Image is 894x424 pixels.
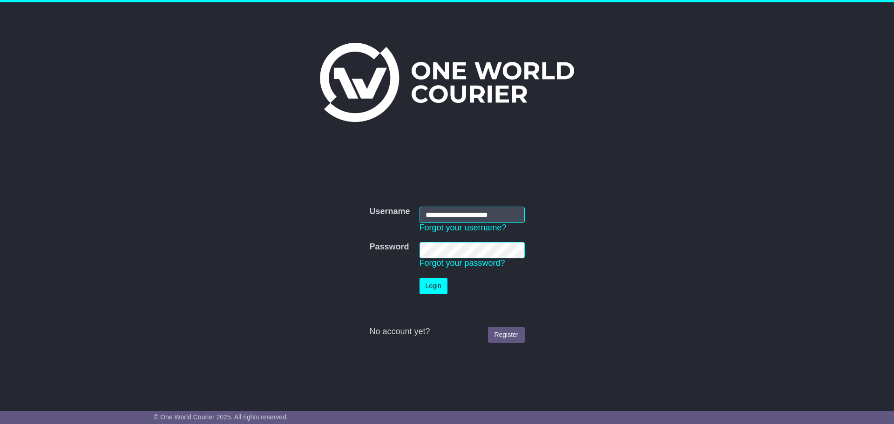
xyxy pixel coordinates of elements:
a: Forgot your username? [420,223,507,232]
img: One World [320,43,574,122]
div: No account yet? [369,327,524,337]
a: Register [488,327,524,343]
span: © One World Courier 2025. All rights reserved. [154,413,288,421]
button: Login [420,278,447,294]
label: Password [369,242,409,252]
label: Username [369,207,410,217]
a: Forgot your password? [420,258,505,268]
